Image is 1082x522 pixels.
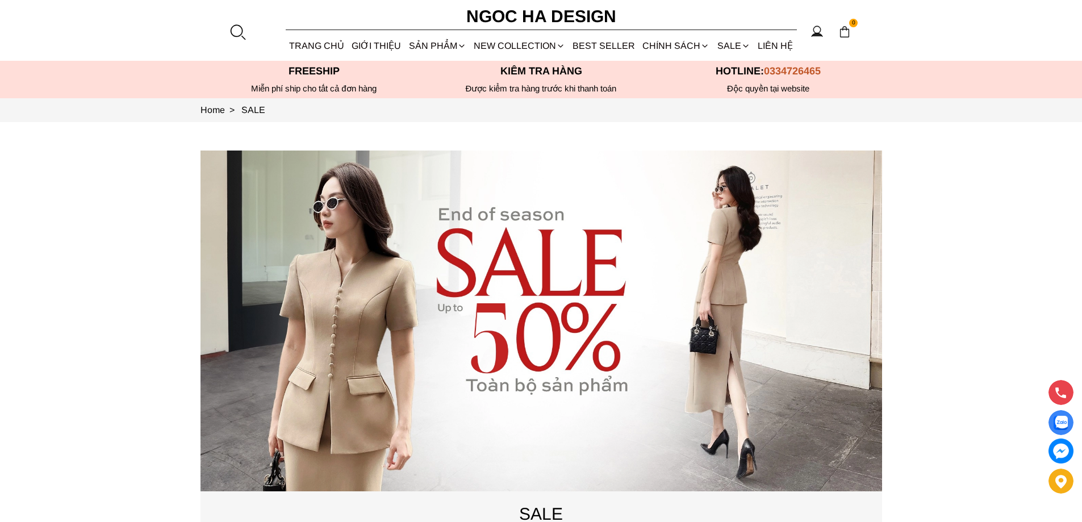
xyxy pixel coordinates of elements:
font: Kiểm tra hàng [500,65,582,77]
div: Chính sách [639,31,713,61]
a: Ngoc Ha Design [456,3,626,30]
a: Link to Home [200,105,241,115]
a: messenger [1048,439,1073,463]
img: img-CART-ICON-ksit0nf1 [838,26,851,38]
div: SẢN PHẨM [405,31,470,61]
a: Link to SALE [241,105,265,115]
p: Freeship [200,65,428,77]
a: BEST SELLER [569,31,639,61]
p: Hotline: [655,65,882,77]
a: NEW COLLECTION [470,31,569,61]
a: LIÊN HỆ [754,31,796,61]
a: GIỚI THIỆU [348,31,405,61]
a: Display image [1048,410,1073,435]
span: > [225,105,239,115]
span: 0334726465 [764,65,821,77]
p: Được kiểm tra hàng trước khi thanh toán [428,83,655,94]
a: SALE [713,31,754,61]
div: Miễn phí ship cho tất cả đơn hàng [200,83,428,94]
img: Display image [1054,416,1068,430]
h6: Độc quyền tại website [655,83,882,94]
span: 0 [849,19,858,28]
a: TRANG CHỦ [286,31,348,61]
